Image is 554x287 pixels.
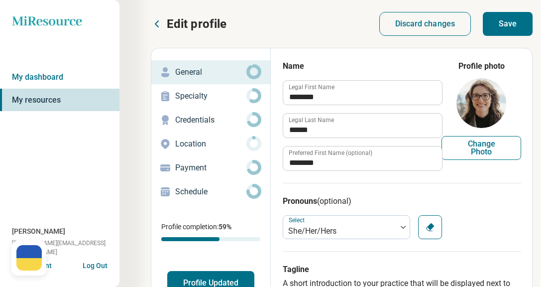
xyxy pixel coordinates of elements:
[151,108,270,132] a: Credentials
[483,12,533,36] button: Save
[151,180,270,204] a: Schedule
[317,196,351,206] span: (optional)
[167,16,226,32] p: Edit profile
[12,226,65,237] span: [PERSON_NAME]
[175,90,246,102] p: Specialty
[151,84,270,108] a: Specialty
[12,239,119,257] span: [PERSON_NAME][EMAIL_ADDRESS][DOMAIN_NAME]
[151,16,226,32] button: Edit profile
[456,78,506,128] img: avatar image
[288,225,392,237] div: She/Her/Hers
[289,117,334,123] label: Legal Last Name
[289,217,307,224] label: Select
[175,138,246,150] p: Location
[175,114,246,126] p: Credentials
[219,223,231,231] span: 59 %
[161,237,260,241] div: Profile completion
[283,264,521,276] h3: Tagline
[289,84,334,90] label: Legal First Name
[283,60,442,72] h3: Name
[151,60,270,84] a: General
[175,186,246,198] p: Schedule
[151,132,270,156] a: Location
[442,136,521,160] button: Change Photo
[151,216,270,247] div: Profile completion:
[458,60,505,72] legend: Profile photo
[175,66,246,78] p: General
[289,150,372,156] label: Preferred First Name (optional)
[283,195,521,207] h3: Pronouns
[83,261,108,269] button: Log Out
[175,162,246,174] p: Payment
[151,156,270,180] a: Payment
[379,12,471,36] button: Discard changes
